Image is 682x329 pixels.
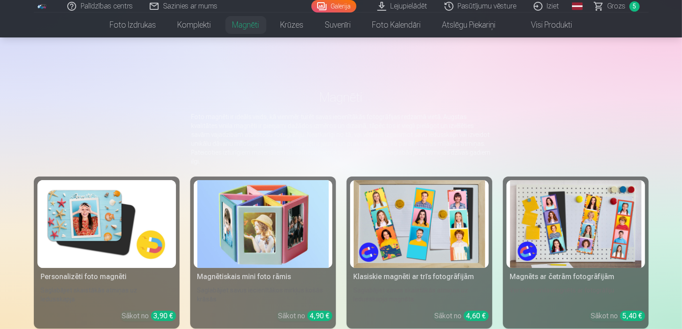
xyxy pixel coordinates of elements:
a: Atslēgu piekariņi [432,12,506,37]
div: Saglabājiet savas skaistākās atmiņas uz ledusskapja magnēta [350,286,489,304]
a: Magnētiskais mini foto rāmisMagnētiskais mini foto rāmisSaglabājiet savus iecienītākos mirkļus ko... [190,177,336,329]
a: Visi produkti [506,12,583,37]
div: Sākot no [278,311,332,321]
img: Magnētiskais mini foto rāmis [197,180,329,268]
div: Sākot no [591,311,645,321]
div: Personalizēti foto magnēti [37,271,176,282]
div: Vertikāls vinila magnēts ar fotogrāfiju [506,286,645,304]
div: Sākot no [122,311,176,321]
span: Grozs [608,1,626,12]
a: Magnēti [222,12,270,37]
div: Sākot no [435,311,489,321]
a: Magnēts ar četrām fotogrāfijāmMagnēts ar četrām fotogrāfijāmVertikāls vinila magnēts ar fotogrāfi... [503,177,649,329]
a: Komplekti [167,12,222,37]
a: Klasiskie magnēti ar trīs fotogrāfijāmKlasiskie magnēti ar trīs fotogrāfijāmSaglabājiet savas ska... [347,177,492,329]
h1: Magnēti [41,89,641,105]
p: Foto magnēti ir ideāls veids, kā vienmēr turēt savas iecienītākās fotogrāfijas redzamā vietā. Aug... [192,112,491,166]
div: 4,60 € [464,311,489,321]
img: Magnēts ar četrām fotogrāfijām [510,180,641,268]
a: Krūzes [270,12,314,37]
a: Foto kalendāri [362,12,432,37]
a: Personalizēti foto magnētiPersonalizēti foto magnētiSaglabājiet skaistākās atmiņas uz ledusskapja... [34,177,180,329]
div: Saglabājiet skaistākās atmiņas uz ledusskapja [37,286,176,304]
img: Personalizēti foto magnēti [41,180,172,268]
div: 3,90 € [151,311,176,321]
span: 5 [629,1,640,12]
div: Magnēts ar četrām fotogrāfijām [506,271,645,282]
div: Saglabājiet savus iecienītākos mirkļus košās krāsās [194,286,332,304]
img: Klasiskie magnēti ar trīs fotogrāfijām [354,180,485,268]
a: Suvenīri [314,12,362,37]
a: Foto izdrukas [99,12,167,37]
div: Klasiskie magnēti ar trīs fotogrāfijām [350,271,489,282]
div: 4,90 € [307,311,332,321]
img: /fa1 [37,4,47,9]
div: Magnētiskais mini foto rāmis [194,271,332,282]
div: 5,40 € [620,311,645,321]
